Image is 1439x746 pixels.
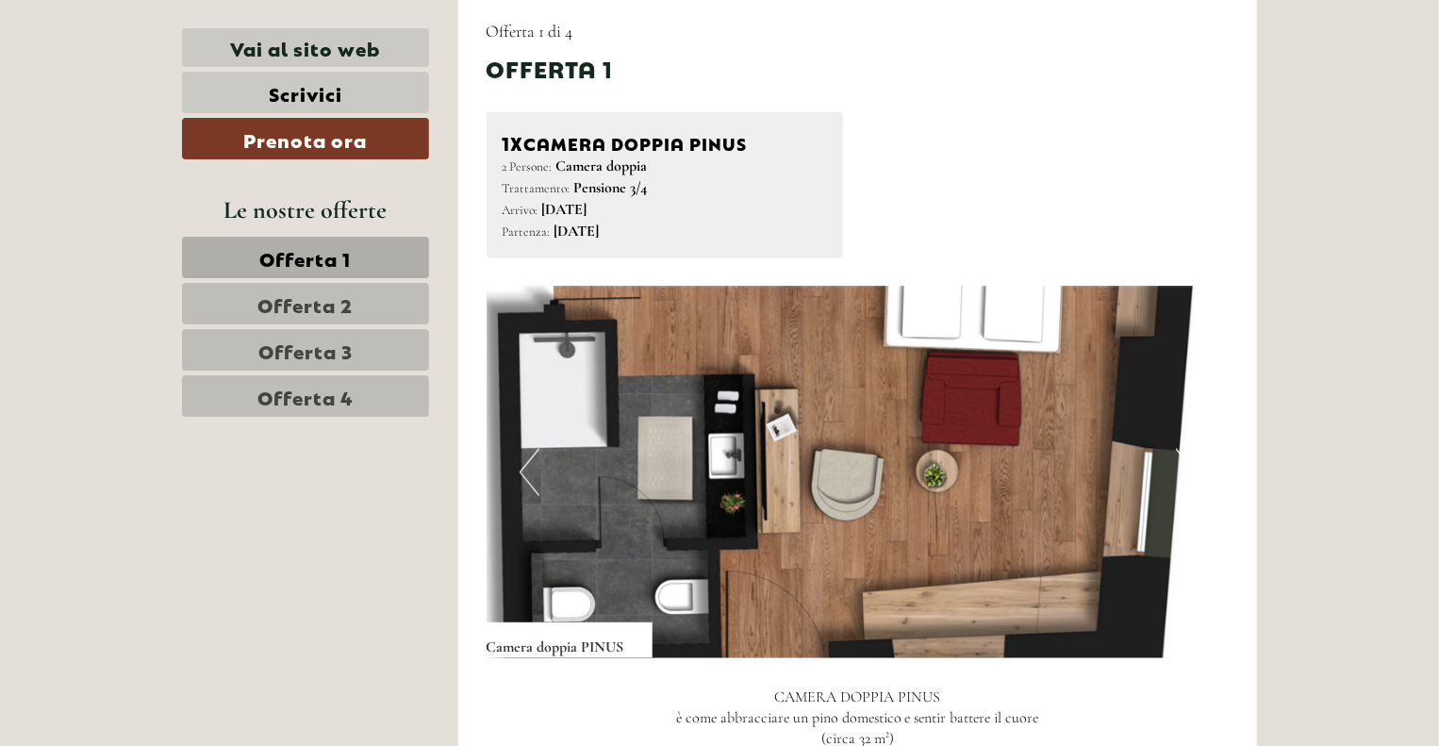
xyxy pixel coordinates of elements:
[1176,449,1196,496] button: Next
[503,224,551,240] small: Partenza:
[556,157,648,175] b: Camera doppia
[182,118,429,159] a: Prenota ora
[14,51,261,108] div: Buon giorno, come possiamo aiutarla?
[330,14,413,46] div: giovedì
[260,244,352,271] span: Offerta 1
[574,178,648,197] b: Pensione 3/4
[487,21,573,41] span: Offerta 1 di 4
[554,222,600,240] b: [DATE]
[487,287,1230,658] img: image
[503,158,553,174] small: 2 Persone:
[520,449,539,496] button: Previous
[503,202,538,218] small: Arrivo:
[28,91,252,105] small: 14:57
[182,192,429,227] div: Le nostre offerte
[503,128,828,156] div: Camera doppia PINUS
[503,180,571,196] small: Trattamento:
[487,622,653,658] div: Camera doppia PINUS
[257,383,354,409] span: Offerta 4
[182,72,429,113] a: Scrivici
[542,200,587,219] b: [DATE]
[258,290,354,317] span: Offerta 2
[503,128,524,155] b: 1x
[182,28,429,67] a: Vai al sito web
[258,337,353,363] span: Offerta 3
[487,52,614,84] div: Offerta 1
[28,55,252,70] div: [GEOGRAPHIC_DATA]
[632,489,743,530] button: Invia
